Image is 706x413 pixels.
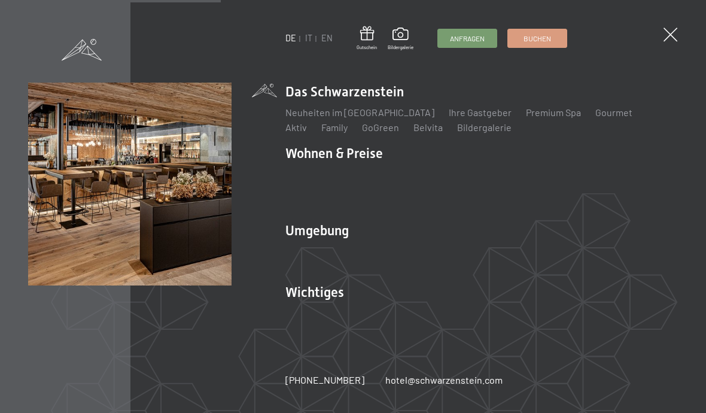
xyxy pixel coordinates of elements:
[362,122,399,133] a: GoGreen
[357,26,377,51] a: Gutschein
[450,34,485,44] span: Anfragen
[524,34,551,44] span: Buchen
[285,374,364,385] span: [PHONE_NUMBER]
[449,107,512,118] a: Ihre Gastgeber
[305,33,312,43] a: IT
[321,33,333,43] a: EN
[385,373,503,387] a: hotel@schwarzenstein.com
[321,122,348,133] a: Family
[388,44,413,51] span: Bildergalerie
[388,28,413,50] a: Bildergalerie
[285,373,364,387] a: [PHONE_NUMBER]
[457,122,512,133] a: Bildergalerie
[285,107,434,118] a: Neuheiten im [GEOGRAPHIC_DATA]
[357,44,377,51] span: Gutschein
[285,33,296,43] a: DE
[438,29,497,47] a: Anfragen
[413,122,443,133] a: Belvita
[595,107,632,118] a: Gourmet
[285,122,307,133] a: Aktiv
[508,29,567,47] a: Buchen
[526,107,581,118] a: Premium Spa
